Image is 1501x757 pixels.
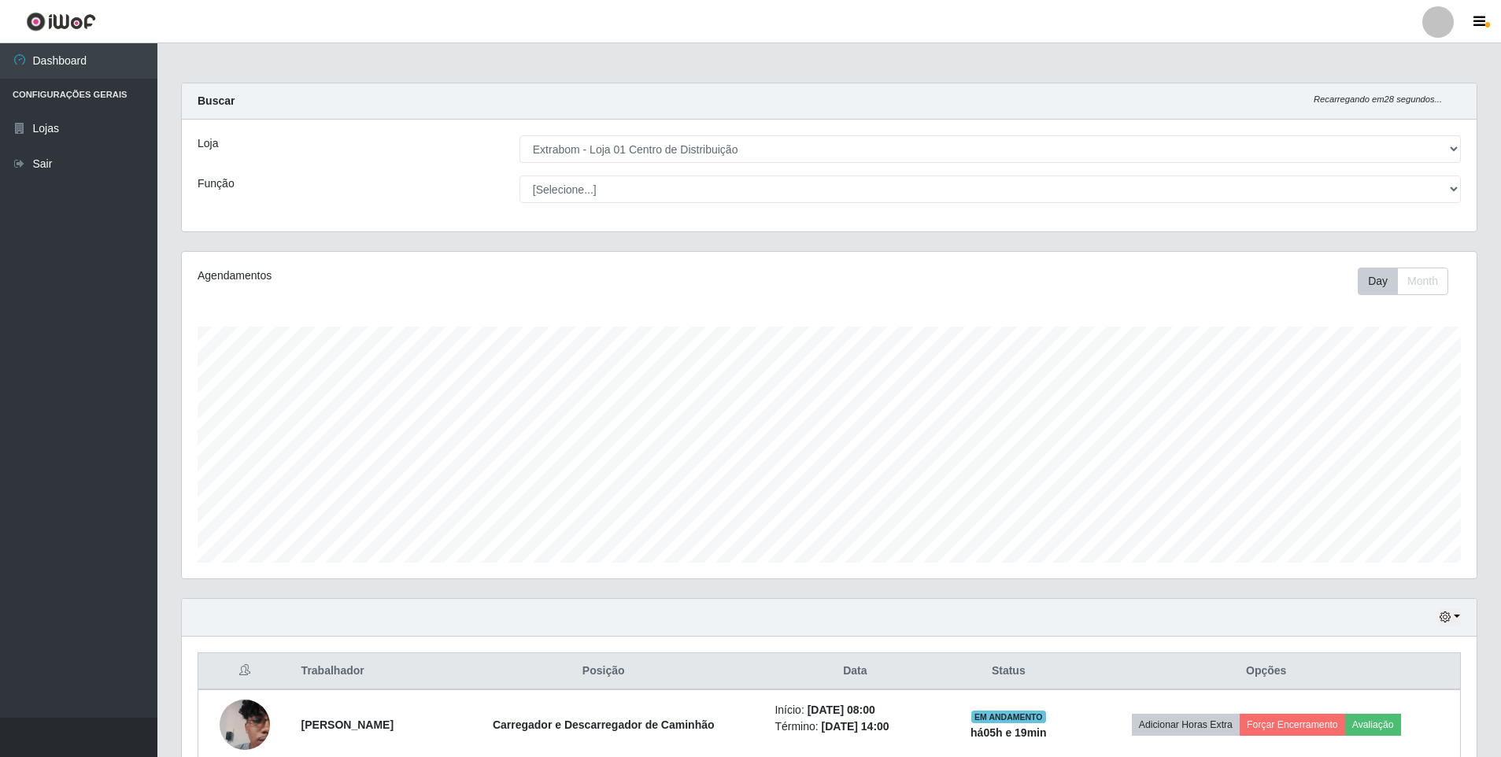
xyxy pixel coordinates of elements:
[198,135,218,152] label: Loja
[198,268,710,284] div: Agendamentos
[822,720,889,733] time: [DATE] 14:00
[442,653,765,690] th: Posição
[775,702,935,718] li: Início:
[1345,714,1401,736] button: Avaliação
[970,726,1047,739] strong: há 05 h e 19 min
[1132,714,1240,736] button: Adicionar Horas Extra
[198,94,235,107] strong: Buscar
[1358,268,1461,295] div: Toolbar with button groups
[1240,714,1345,736] button: Forçar Encerramento
[775,718,935,735] li: Término:
[292,653,442,690] th: Trabalhador
[1072,653,1460,690] th: Opções
[493,718,715,731] strong: Carregador e Descarregador de Caminhão
[1397,268,1448,295] button: Month
[808,703,875,716] time: [DATE] 08:00
[1314,94,1442,104] i: Recarregando em 28 segundos...
[765,653,945,690] th: Data
[1358,268,1448,295] div: First group
[198,175,235,192] label: Função
[1358,268,1398,295] button: Day
[945,653,1072,690] th: Status
[971,711,1046,723] span: EM ANDAMENTO
[26,12,96,31] img: CoreUI Logo
[301,718,394,731] strong: [PERSON_NAME]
